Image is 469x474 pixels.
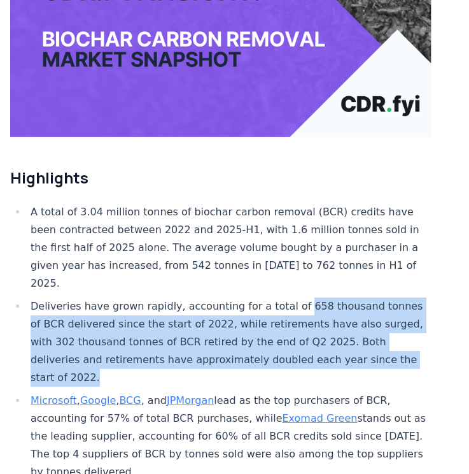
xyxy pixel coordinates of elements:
a: Exomad Green [282,412,357,424]
a: Microsoft [31,394,77,406]
a: Google [80,394,116,406]
li: A total of 3.04 million tonnes of biochar carbon removal (BCR) credits have been contracted betwe... [27,203,431,292]
li: Deliveries have grown rapidly, accounting for a total of 658 thousand tonnes of BCR delivered sin... [27,298,431,387]
h2: Highlights [10,168,431,188]
a: BCG [119,394,141,406]
a: JPMorgan [167,394,214,406]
